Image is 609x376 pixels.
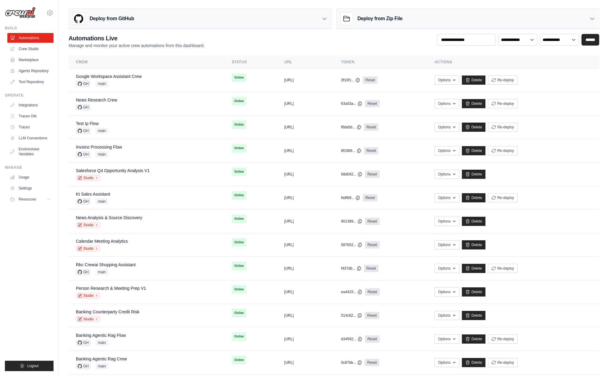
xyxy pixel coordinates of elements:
[365,312,379,319] a: Reset
[7,100,54,110] a: Integrations
[462,311,485,320] a: Delete
[7,111,54,121] a: Traces Old
[358,15,403,22] h3: Deploy from Zip File
[341,148,362,153] button: 8f1966...
[232,332,246,341] span: Online
[341,101,362,106] button: 63a53a...
[76,239,128,244] a: Calendar Meeting Analytics
[341,219,362,224] button: 901389...
[341,360,362,365] button: 0c87bb...
[95,340,108,346] span: main
[76,333,126,338] a: Banking Agentic Rag Flow
[462,240,485,249] a: Delete
[76,215,142,220] a: News Analysis & Source Discovery
[232,73,246,82] span: Online
[488,146,518,155] button: Re-deploy
[69,56,225,68] th: Crew
[365,288,379,296] a: Reset
[462,170,485,179] a: Delete
[76,340,91,346] span: GH
[90,15,134,22] h3: Deploy from GitHub
[76,168,150,173] a: Salesforce Q4 Opportunity Analysis V1
[7,144,54,159] a: Environment Variables
[19,197,36,202] span: Resources
[232,309,246,317] span: Online
[341,266,362,271] button: f437db...
[462,193,485,202] a: Delete
[7,122,54,132] a: Traces
[341,289,362,294] button: ea4415...
[365,218,379,225] a: Reset
[76,98,117,102] a: News Research Crew
[5,93,54,98] div: Operate
[76,104,91,110] span: GH
[95,128,108,134] span: main
[7,44,54,54] a: Crew Studio
[72,13,85,25] img: GitHub Logo
[435,123,459,132] button: Options
[462,264,485,273] a: Delete
[435,287,459,297] button: Options
[7,33,54,43] a: Automations
[488,264,518,273] button: Re-deploy
[5,165,54,170] div: Manage
[76,309,139,314] a: Banking Counterparty Credit Risk
[5,7,35,19] img: Logo
[365,171,379,178] a: Reset
[365,335,379,343] a: Reset
[232,215,246,223] span: Online
[76,192,110,197] a: Kt Sales Assistant
[232,144,246,153] span: Online
[7,66,54,76] a: Agents Repository
[435,76,459,85] button: Options
[76,293,100,299] a: Studio
[462,76,485,85] a: Delete
[488,193,518,202] button: Re-deploy
[95,269,108,275] span: main
[7,194,54,204] button: Resources
[364,147,378,154] a: Reset
[462,358,485,367] a: Delete
[76,145,122,149] a: Invoice Processing Flow
[5,26,54,31] div: Build
[462,287,485,297] a: Delete
[76,262,136,267] a: Rbc Crewai Shopping Assistant
[76,363,91,369] span: GH
[462,334,485,344] a: Delete
[69,34,205,42] h2: Automations Live
[341,125,362,130] button: f6da5d...
[435,170,459,179] button: Options
[462,217,485,226] a: Delete
[76,198,91,205] span: GH
[488,334,518,344] button: Re-deploy
[334,56,427,68] th: Token
[435,217,459,226] button: Options
[225,56,277,68] th: Status
[435,99,459,108] button: Options
[232,238,246,247] span: Online
[7,77,54,87] a: Tool Repository
[76,121,99,126] a: Test Ip Flow
[341,242,362,247] button: 587b52...
[277,56,334,68] th: URL
[76,128,91,134] span: GH
[95,151,108,157] span: main
[232,262,246,270] span: Online
[5,361,54,371] button: Logout
[76,269,91,275] span: GH
[365,241,379,249] a: Reset
[435,358,459,367] button: Options
[341,313,362,318] button: 514c62...
[76,81,91,87] span: GH
[76,286,146,291] a: Person Research & Meeting Prep V1
[488,123,518,132] button: Re-deploy
[462,99,485,108] a: Delete
[435,264,459,273] button: Options
[76,74,142,79] a: Google Workspace Assistant Crew
[232,120,246,129] span: Online
[341,172,362,177] button: 68d042...
[95,363,108,369] span: main
[435,240,459,249] button: Options
[76,222,100,228] a: Studio
[95,198,108,205] span: main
